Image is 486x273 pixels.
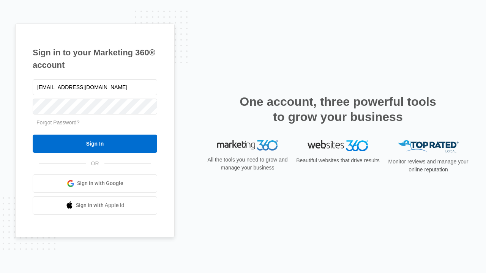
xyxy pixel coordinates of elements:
[308,140,368,151] img: Websites 360
[33,46,157,71] h1: Sign in to your Marketing 360® account
[76,201,125,209] span: Sign in with Apple Id
[386,158,471,174] p: Monitor reviews and manage your online reputation
[33,135,157,153] input: Sign In
[36,119,80,126] a: Forgot Password?
[33,196,157,215] a: Sign in with Apple Id
[205,156,290,172] p: All the tools you need to grow and manage your business
[398,140,459,153] img: Top Rated Local
[33,174,157,193] a: Sign in with Google
[33,79,157,95] input: Email
[217,140,278,151] img: Marketing 360
[77,179,123,187] span: Sign in with Google
[295,157,380,165] p: Beautiful websites that drive results
[237,94,439,124] h2: One account, three powerful tools to grow your business
[86,160,104,168] span: OR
